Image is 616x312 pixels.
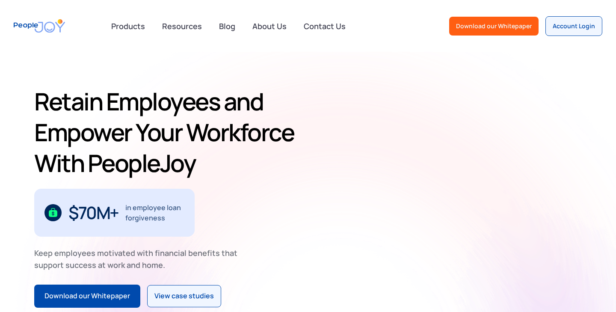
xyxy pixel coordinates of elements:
[456,22,532,30] div: Download our Whitepaper
[553,22,595,30] div: Account Login
[545,16,602,36] a: Account Login
[449,17,539,36] a: Download our Whitepaper
[214,17,240,36] a: Blog
[106,18,150,35] div: Products
[299,17,351,36] a: Contact Us
[34,86,305,178] h1: Retain Employees and Empower Your Workforce With PeopleJoy
[157,17,207,36] a: Resources
[34,247,245,271] div: Keep employees motivated with financial benefits that support success at work and home.
[68,206,118,220] div: $70M+
[154,291,214,302] div: View case studies
[147,285,221,307] a: View case studies
[247,17,292,36] a: About Us
[34,285,140,308] a: Download our Whitepaper
[125,202,185,223] div: in employee loan forgiveness
[44,291,130,302] div: Download our Whitepaper
[14,14,65,38] a: home
[34,189,195,237] div: 1 / 3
